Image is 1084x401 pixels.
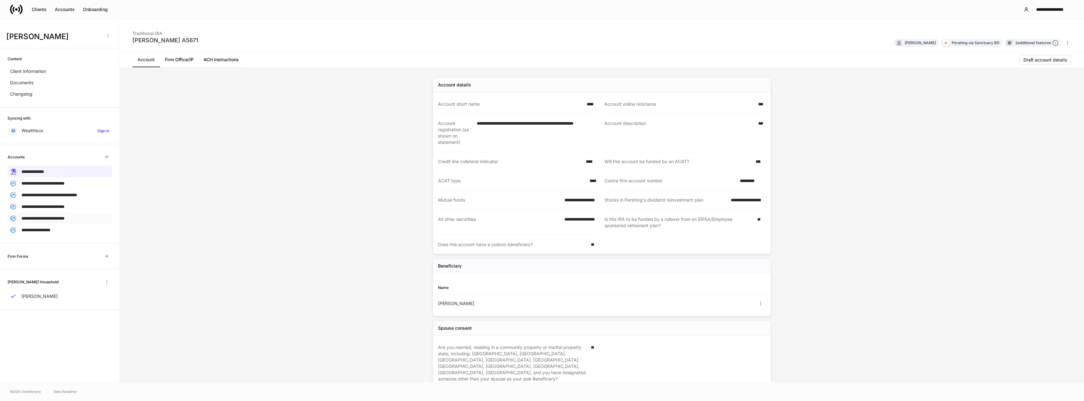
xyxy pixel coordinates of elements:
h6: Content [8,56,22,62]
div: [PERSON_NAME] [905,40,936,46]
a: Client information [8,66,112,77]
div: Is this IRA to be funded by a rollover from an ERISA/Employee sponsored retirement plan? [604,216,753,229]
a: WealthboxSign in [8,125,112,136]
div: Mutual funds [438,197,561,203]
h5: Beneficiary [438,263,462,269]
div: Onboarding [83,6,108,13]
div: Pershing via Sanctuary BD [952,40,1000,46]
h3: [PERSON_NAME] [6,32,101,42]
button: Draft account details [1019,55,1071,65]
div: [PERSON_NAME] [438,300,602,307]
a: Account [132,52,160,67]
button: Clients [28,4,51,15]
div: Clients [32,6,47,13]
div: Does this account have a custom beneficiary? [438,241,587,248]
div: Accounts [55,6,75,13]
span: © 2025 OneAdvisory [10,389,41,394]
h6: Sign in [97,128,109,134]
a: Documents [8,77,112,88]
div: Account description [604,120,754,145]
a: Data Disclaimer [54,389,77,394]
p: Wealthbox [21,127,43,134]
div: Account short name [438,101,583,107]
h6: Firm Forms [8,253,28,259]
div: Stocks in Pershing's dividend reinvestment plan [604,197,727,203]
div: Account online nickname [604,101,754,107]
p: [PERSON_NAME] [21,293,58,299]
div: Spouse consent [438,325,472,331]
div: 2 additional features [1015,40,1058,46]
div: ACAT type [438,178,586,184]
a: ACH Instructions [199,52,244,67]
div: Name [438,285,602,291]
div: Draft account details [1023,57,1067,63]
div: Are you married, residing in a community property or marital property state, including: [GEOGRAPH... [438,344,587,382]
h6: Syncing with [8,115,31,121]
a: Changelog [8,88,112,100]
div: Account details [438,82,471,88]
a: [PERSON_NAME] [8,291,112,302]
a: Firm Office/IP [160,52,199,67]
div: Account registration (as shown on statement) [438,120,473,145]
div: Contra firm account number [604,178,736,184]
div: Credit line collateral indicator [438,158,582,165]
h6: Accounts [8,154,25,160]
div: All other securities [438,216,561,228]
p: Client information [10,68,46,74]
div: Will this account be funded by an ACAT? [604,158,752,165]
div: [PERSON_NAME] A5671 [132,37,198,44]
h6: [PERSON_NAME] Household [8,279,59,285]
p: Documents [10,80,33,86]
p: Changelog [10,91,32,97]
button: Onboarding [79,4,112,15]
button: Accounts [51,4,79,15]
div: Traditional IRA [132,27,198,37]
